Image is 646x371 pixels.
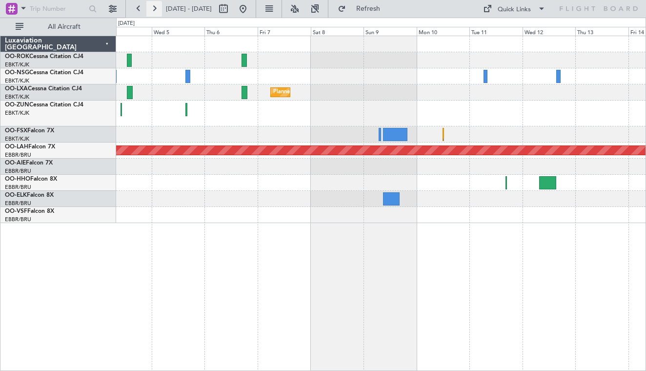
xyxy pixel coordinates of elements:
[5,160,53,166] a: OO-AIEFalcon 7X
[5,176,30,182] span: OO-HHO
[5,135,29,143] a: EBKT/KJK
[5,54,29,60] span: OO-ROK
[575,27,628,36] div: Thu 13
[5,77,29,84] a: EBKT/KJK
[5,176,57,182] a: OO-HHOFalcon 8X
[204,27,258,36] div: Thu 6
[417,27,470,36] div: Mon 10
[5,102,29,108] span: OO-ZUN
[333,1,392,17] button: Refresh
[478,1,550,17] button: Quick Links
[5,160,26,166] span: OO-AIE
[469,27,523,36] div: Tue 11
[5,208,27,214] span: OO-VSF
[5,144,28,150] span: OO-LAH
[5,192,27,198] span: OO-ELK
[5,192,54,198] a: OO-ELKFalcon 8X
[5,200,31,207] a: EBBR/BRU
[5,70,83,76] a: OO-NSGCessna Citation CJ4
[498,5,531,15] div: Quick Links
[30,1,86,16] input: Trip Number
[5,93,29,101] a: EBKT/KJK
[5,167,31,175] a: EBBR/BRU
[5,151,31,159] a: EBBR/BRU
[5,70,29,76] span: OO-NSG
[5,86,28,92] span: OO-LXA
[523,27,576,36] div: Wed 12
[5,144,55,150] a: OO-LAHFalcon 7X
[5,128,54,134] a: OO-FSXFalcon 7X
[5,216,31,223] a: EBBR/BRU
[273,85,387,100] div: Planned Maint Kortrijk-[GEOGRAPHIC_DATA]
[25,23,103,30] span: All Aircraft
[311,27,364,36] div: Sat 8
[363,27,417,36] div: Sun 9
[5,128,27,134] span: OO-FSX
[5,54,83,60] a: OO-ROKCessna Citation CJ4
[166,4,212,13] span: [DATE] - [DATE]
[258,27,311,36] div: Fri 7
[5,86,82,92] a: OO-LXACessna Citation CJ4
[5,184,31,191] a: EBBR/BRU
[99,27,152,36] div: Tue 4
[5,208,54,214] a: OO-VSFFalcon 8X
[5,102,83,108] a: OO-ZUNCessna Citation CJ4
[5,61,29,68] a: EBKT/KJK
[348,5,389,12] span: Refresh
[11,19,106,35] button: All Aircraft
[152,27,205,36] div: Wed 5
[118,20,135,28] div: [DATE]
[5,109,29,117] a: EBKT/KJK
